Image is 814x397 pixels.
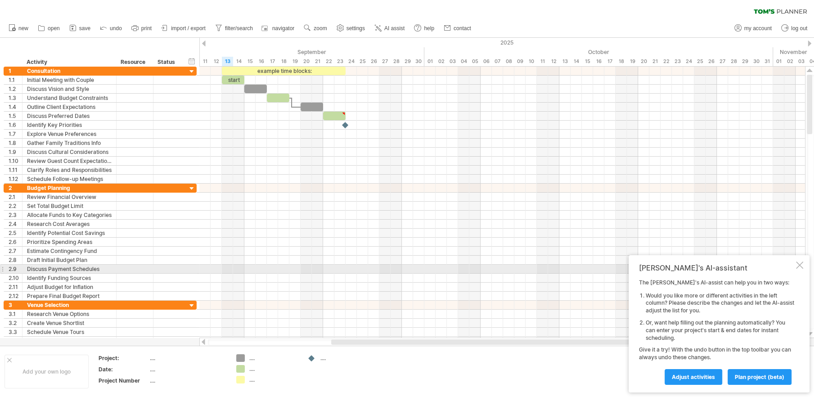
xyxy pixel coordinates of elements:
span: undo [110,25,122,32]
div: Wednesday, 24 September 2025 [346,57,357,66]
div: 2.12 [9,292,22,300]
div: .... [249,365,298,373]
div: Thursday, 16 October 2025 [593,57,604,66]
a: undo [98,23,125,34]
li: Would you like more or different activities in the left column? Please describe the changes and l... [646,292,794,315]
div: Tuesday, 7 October 2025 [492,57,503,66]
span: new [18,25,28,32]
div: Wednesday, 29 October 2025 [739,57,751,66]
div: Resource [121,58,148,67]
div: Saturday, 13 September 2025 [222,57,233,66]
div: Review Financial Overview [27,193,112,201]
a: AI assist [372,23,407,34]
div: 2.3 [9,211,22,219]
div: Research Venue Options [27,310,112,318]
div: 3 [9,301,22,309]
a: help [412,23,437,34]
div: Monday, 20 October 2025 [638,57,649,66]
div: Review Guest Count Expectations [27,157,112,165]
div: Sunday, 28 September 2025 [391,57,402,66]
a: settings [334,23,368,34]
div: Sunday, 14 September 2025 [233,57,244,66]
div: Schedule Follow-up Meetings [27,175,112,183]
div: Sunday, 19 October 2025 [627,57,638,66]
div: 1.6 [9,121,22,129]
div: Activity [27,58,111,67]
div: Sunday, 26 October 2025 [706,57,717,66]
div: Tuesday, 14 October 2025 [571,57,582,66]
div: Prepare Final Budget Report [27,292,112,300]
div: Tuesday, 30 September 2025 [413,57,424,66]
div: Wednesday, 22 October 2025 [661,57,672,66]
div: Initial Meeting with Couple [27,76,112,84]
a: Adjust activities [665,369,722,385]
a: print [129,23,154,34]
div: Friday, 31 October 2025 [762,57,773,66]
li: Or, want help filling out the planning automatically? You can enter your project's start & end da... [646,319,794,342]
div: Research Cost Averages [27,220,112,228]
div: Sunday, 5 October 2025 [469,57,481,66]
div: Friday, 26 September 2025 [368,57,379,66]
div: Date: [99,365,148,373]
div: 2.1 [9,193,22,201]
div: Project Number [99,377,148,384]
div: The [PERSON_NAME]'s AI-assist can help you in two ways: Give it a try! With the undo button in th... [639,279,794,384]
div: Tuesday, 28 October 2025 [728,57,739,66]
div: Saturday, 4 October 2025 [458,57,469,66]
div: Status [157,58,177,67]
div: Monday, 29 September 2025 [402,57,413,66]
span: Adjust activities [672,374,715,380]
span: settings [346,25,365,32]
div: Monday, 3 November 2025 [796,57,807,66]
div: Outline Client Expectations [27,103,112,111]
div: .... [150,377,225,384]
div: Estimate Contingency Fund [27,247,112,255]
div: 1.11 [9,166,22,174]
span: AI assist [384,25,405,32]
div: Understand Budget Constraints [27,94,112,102]
div: 2.10 [9,274,22,282]
span: navigator [272,25,294,32]
div: Tuesday, 21 October 2025 [649,57,661,66]
div: 2 [9,184,22,192]
div: Wednesday, 1 October 2025 [424,57,436,66]
div: Saturday, 27 September 2025 [379,57,391,66]
a: zoom [301,23,329,34]
div: Sunday, 2 November 2025 [784,57,796,66]
div: 3.2 [9,319,22,327]
div: Thursday, 18 September 2025 [278,57,289,66]
div: Sunday, 21 September 2025 [312,57,323,66]
div: Allocate Funds to Key Categories [27,211,112,219]
div: 1.7 [9,130,22,138]
div: 2.7 [9,247,22,255]
div: Discuss Vision and Style [27,85,112,93]
span: open [48,25,60,32]
div: Consultation [27,67,112,75]
div: .... [249,354,298,362]
span: log out [791,25,807,32]
div: Discuss Preferred Dates [27,112,112,120]
div: Friday, 24 October 2025 [683,57,694,66]
a: navigator [260,23,297,34]
div: Clarify Roles and Responsibilities [27,166,112,174]
div: Wednesday, 15 October 2025 [582,57,593,66]
span: plan project (beta) [735,374,784,380]
div: Monday, 13 October 2025 [559,57,571,66]
div: Friday, 12 September 2025 [211,57,222,66]
div: 1.8 [9,139,22,147]
div: 1.12 [9,175,22,183]
div: Monday, 22 September 2025 [323,57,334,66]
div: Thursday, 30 October 2025 [751,57,762,66]
div: September 2025 [87,47,424,57]
div: 3.1 [9,310,22,318]
div: Discuss Cultural Considerations [27,148,112,156]
div: Venue Selection [27,301,112,309]
div: Friday, 10 October 2025 [526,57,537,66]
div: Monday, 15 September 2025 [244,57,256,66]
div: Budget Planning [27,184,112,192]
a: open [36,23,63,34]
div: 1.4 [9,103,22,111]
div: Monday, 27 October 2025 [717,57,728,66]
a: contact [441,23,474,34]
div: Monday, 6 October 2025 [481,57,492,66]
